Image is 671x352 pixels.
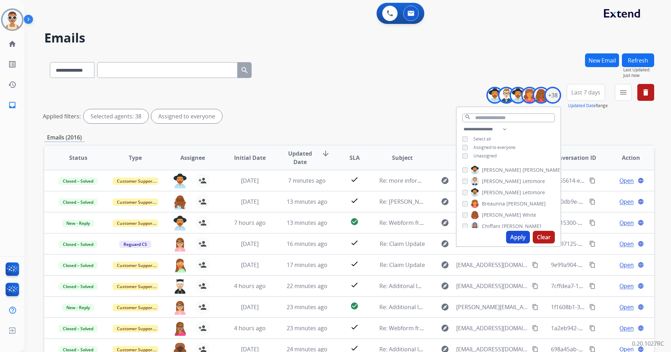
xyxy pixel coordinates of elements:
mat-icon: explore [441,282,449,290]
span: [DATE] [241,177,259,184]
span: White [523,211,536,219]
img: agent-avatar [173,216,187,230]
span: Reguard CS [119,241,151,248]
mat-icon: content_copy [589,198,596,205]
span: Re: Additonal Information [379,282,447,290]
span: 13 minutes ago [287,219,327,227]
p: Applied filters: [43,112,81,120]
mat-icon: home [8,40,16,48]
span: Updated Date [284,149,316,166]
img: agent-avatar [173,174,187,188]
span: Closed – Solved [59,177,98,185]
mat-icon: content_copy [589,283,596,289]
mat-icon: delete [642,88,650,97]
mat-icon: language [638,283,644,289]
mat-icon: explore [441,303,449,311]
mat-icon: language [638,241,644,247]
span: Customer Support [113,304,158,311]
mat-icon: person_add [198,197,207,206]
mat-icon: person_add [198,240,207,248]
span: Re: Additional Information [379,303,449,311]
mat-icon: search [465,114,471,120]
span: Open [619,197,634,206]
mat-icon: explore [441,197,449,206]
mat-icon: list_alt [8,60,16,69]
mat-icon: language [638,198,644,205]
mat-icon: language [638,262,644,268]
span: Select all [473,136,491,142]
mat-icon: content_copy [589,177,596,184]
mat-icon: person_add [198,219,207,227]
span: Closed – Solved [59,262,98,269]
img: agent-avatar [173,279,187,294]
span: [DATE] [241,240,259,248]
span: Conversation ID [551,154,596,162]
img: agent-avatar [173,258,187,273]
span: [EMAIL_ADDRESS][DOMAIN_NAME] [456,261,528,269]
span: Lettimore [523,189,545,196]
span: Open [619,240,634,248]
span: Closed – Solved [59,283,98,290]
mat-icon: check [350,281,359,289]
button: Apply [506,231,530,243]
span: Customer Support [113,220,158,227]
span: Open [619,282,634,290]
mat-icon: content_copy [589,304,596,310]
div: Selected agents: 38 [84,109,148,123]
span: Re: Webform from [EMAIL_ADDRESS][DOMAIN_NAME] on [DATE] [379,324,548,332]
mat-icon: content_copy [532,283,538,289]
span: 22 minutes ago [287,282,327,290]
span: [PERSON_NAME] [502,223,541,230]
span: 7 hours ago [234,219,266,227]
span: [PERSON_NAME] [523,167,562,174]
mat-icon: person_add [198,303,207,311]
mat-icon: content_copy [532,325,538,331]
span: Re: more information needed [379,177,458,184]
span: [PERSON_NAME] [506,200,546,207]
span: 9e99a904-1cdc-4406-a9a8-1b32a2d429b8 [551,261,660,269]
span: 23 minutes ago [287,324,327,332]
mat-icon: check [350,323,359,331]
span: Unassigned [473,153,497,159]
span: Closed – Solved [59,241,98,248]
mat-icon: explore [441,261,449,269]
mat-icon: explore [441,219,449,227]
mat-icon: search [240,66,249,74]
span: New - Reply [62,220,94,227]
span: [EMAIL_ADDRESS][DOMAIN_NAME] [456,282,528,290]
img: agent-avatar [173,195,187,209]
mat-icon: language [638,220,644,226]
mat-icon: history [8,80,16,89]
span: Status [69,154,87,162]
span: [EMAIL_ADDRESS][DOMAIN_NAME] [456,324,528,332]
span: New - Reply [62,304,94,311]
span: Open [619,261,634,269]
mat-icon: check [350,175,359,184]
span: [PERSON_NAME] [482,211,521,219]
mat-icon: content_copy [589,220,596,226]
span: 17 minutes ago [287,261,327,269]
mat-icon: explore [441,240,449,248]
button: Updated Date [568,103,596,109]
mat-icon: menu [619,88,627,97]
span: Re: Claim Update [380,261,425,269]
span: [DATE] [241,261,259,269]
mat-icon: content_copy [589,325,596,331]
mat-icon: content_copy [532,262,538,268]
mat-icon: language [638,177,644,184]
mat-icon: language [638,325,644,331]
span: Breaunna [482,200,505,207]
span: [PERSON_NAME] [482,167,521,174]
span: Customer Support [113,262,158,269]
button: Clear [533,231,555,243]
span: 16 minutes ago [287,240,327,248]
mat-icon: check_circle [350,217,359,226]
span: Closed – Solved [59,325,98,332]
mat-icon: content_copy [532,304,538,310]
mat-icon: content_copy [589,241,596,247]
span: Customer Support [113,198,158,206]
img: avatar [2,10,22,30]
mat-icon: check [350,196,359,205]
span: Assigned to everyone [473,144,516,150]
span: 7cffdea7-1341-4d35-a5e5-e991386bf37a [551,282,656,290]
